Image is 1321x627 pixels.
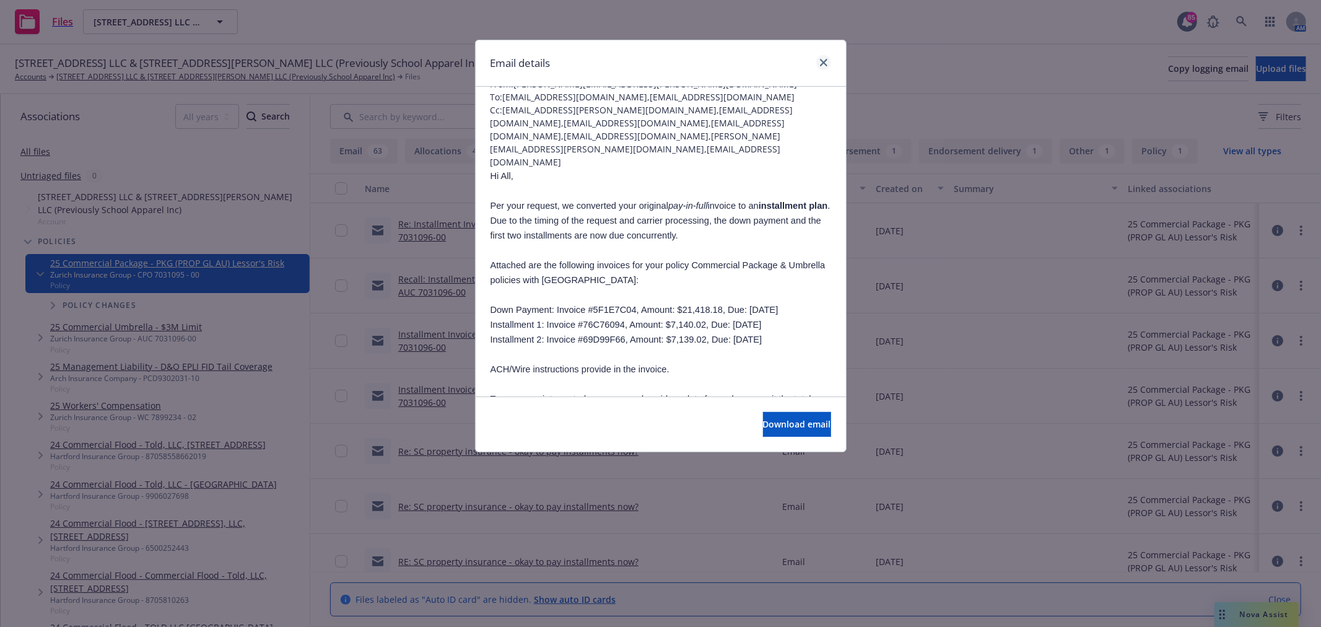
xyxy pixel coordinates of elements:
[490,320,762,330] span: Installment 1: Invoice #76C76094, Amount: $7,140.02, Due: [DATE]
[759,201,828,211] b: installment plan
[490,103,831,169] span: Cc: [EMAIL_ADDRESS][PERSON_NAME][DOMAIN_NAME],[EMAIL_ADDRESS][DOMAIN_NAME],[EMAIL_ADDRESS][DOMAIN...
[490,201,831,240] span: Per your request, we converted your original invoice to an . Due to the timing of the request and...
[490,305,778,315] span: Down Payment: Invoice #5F1E7C04, Amount: $21,418.18, Due: [DATE]
[490,171,513,181] span: Hi All,
[490,394,811,434] span: To ensure uninterrupted coverage and avoid any late fees, please remit the total of at your earli...
[816,55,831,70] a: close
[490,90,831,103] span: To: [EMAIL_ADDRESS][DOMAIN_NAME],[EMAIL_ADDRESS][DOMAIN_NAME]
[763,418,831,430] span: Download email
[490,335,762,344] span: Installment 2: Invoice #69D99F66, Amount: $7,139.02, Due: [DATE]
[490,55,551,71] h1: Email details
[490,364,669,374] span: ACH/Wire instructions provide in the invoice.
[668,201,708,211] i: pay-in-full
[763,412,831,437] button: Download email
[490,260,826,285] span: Attached are the following invoices for your policy Commercial Package & Umbrella policies with [...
